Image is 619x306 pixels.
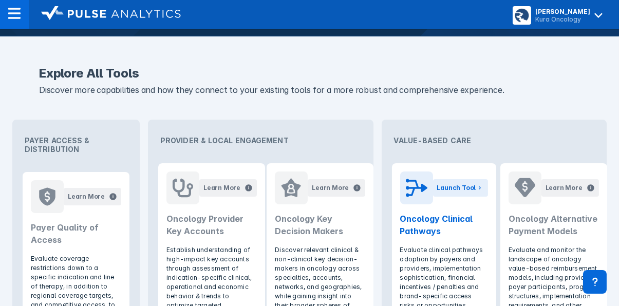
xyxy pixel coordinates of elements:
[308,179,365,197] button: Learn More
[535,8,590,15] div: [PERSON_NAME]
[437,183,476,193] div: Launch Tool
[535,15,590,23] div: Kura Oncology
[166,213,257,237] h2: Oncology Provider Key Accounts
[433,179,489,197] button: Launch Tool
[515,8,529,23] img: menu button
[312,183,349,193] div: Learn More
[546,183,583,193] div: Learn More
[31,221,121,246] h2: Payer Quality of Access
[8,7,21,20] img: menu--horizontal.svg
[64,188,121,205] button: Learn More
[68,192,105,201] div: Learn More
[541,179,599,197] button: Learn More
[386,124,603,157] div: Value-Based Care
[16,124,136,166] div: Payer Access & Distribution
[39,84,580,97] p: Discover more capabilities and how they connect to your existing tools for a more robust and comp...
[509,213,599,237] h2: Oncology Alternative Payment Models
[39,67,580,80] h2: Explore All Tools
[583,270,607,294] div: Contact Support
[29,6,181,23] a: logo
[275,213,365,237] h2: Oncology Key Decision Makers
[199,179,257,197] button: Learn More
[152,124,369,157] div: Provider & Local Engagement
[400,213,489,237] h2: Oncology Clinical Pathways
[41,6,181,21] img: logo
[203,183,240,193] div: Learn More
